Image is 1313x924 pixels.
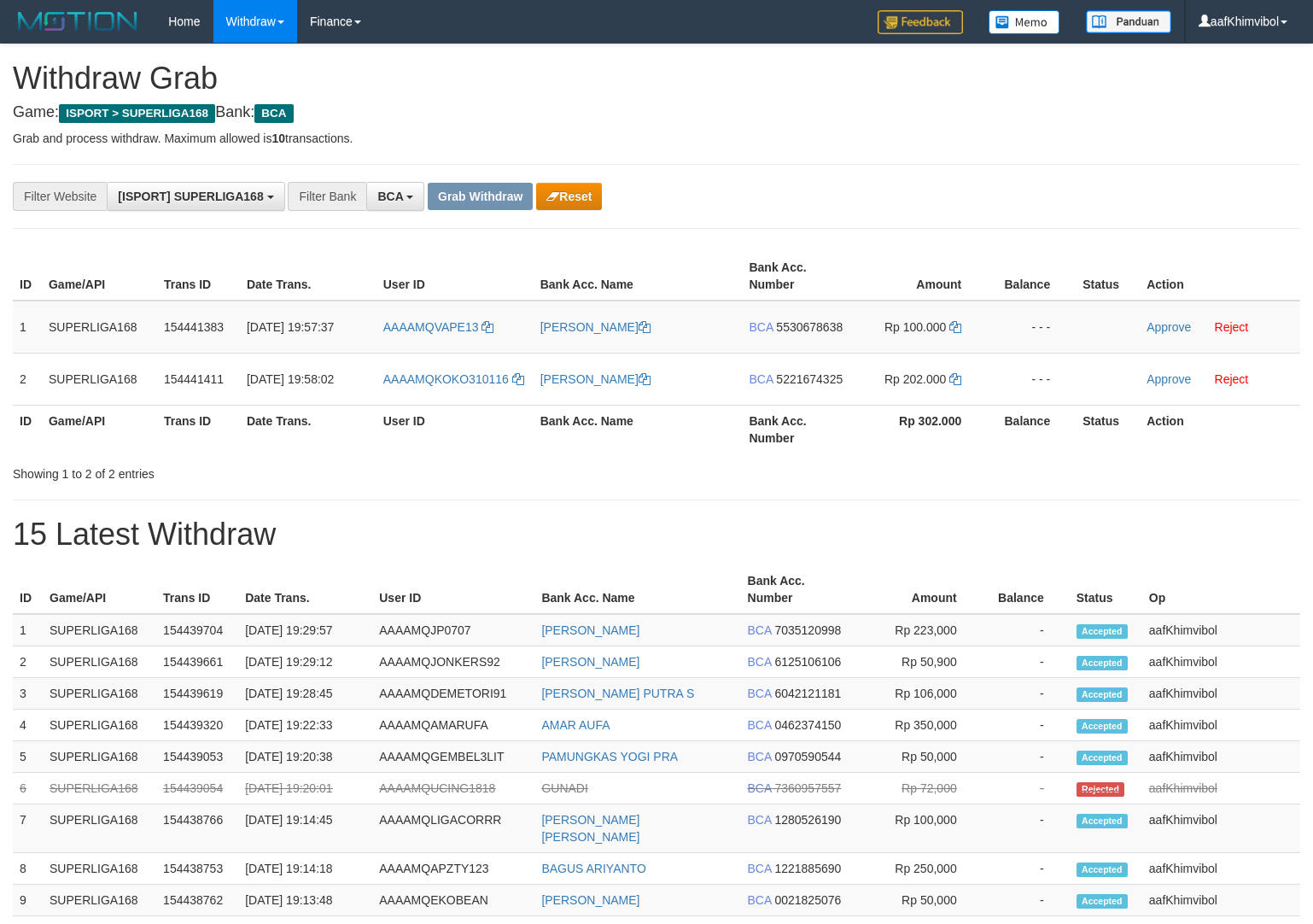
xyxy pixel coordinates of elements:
[13,353,42,405] td: 2
[1086,10,1171,33] img: panduan.png
[1077,719,1128,734] span: Accepted
[13,773,43,804] td: 6
[774,718,841,732] span: Copy 0462374150 to clipboard
[987,353,1076,405] td: - - -
[13,130,1300,147] p: Grab and process withdraw. Maximum allowed is transactions.
[43,565,156,614] th: Game/API
[989,10,1060,34] img: Button%20Memo.svg
[949,320,961,334] a: Copy 100000 to clipboard
[1077,687,1128,702] span: Accepted
[43,678,156,710] td: SUPERLIGA168
[878,10,963,34] img: Feedback.jpg
[1140,252,1300,301] th: Action
[540,320,651,334] a: [PERSON_NAME]
[59,104,215,123] span: ISPORT > SUPERLIGA168
[774,893,841,907] span: Copy 0021825076 to clipboard
[851,853,983,885] td: Rp 250,000
[1076,405,1140,453] th: Status
[748,655,772,669] span: BCA
[1077,863,1128,877] span: Accepted
[247,320,334,334] span: [DATE] 19:57:37
[1142,773,1300,804] td: aafKhimvibol
[541,813,639,844] a: [PERSON_NAME] [PERSON_NAME]
[534,565,740,614] th: Bank Acc. Name
[43,741,156,773] td: SUPERLIGA168
[372,741,534,773] td: AAAAMQGEMBEL3LIT
[987,405,1076,453] th: Balance
[884,372,946,386] span: Rp 202.000
[366,182,424,211] button: BCA
[541,750,678,763] a: PAMUNGKAS YOGI PRA
[240,405,376,453] th: Date Trans.
[1215,372,1249,386] a: Reject
[1077,656,1128,670] span: Accepted
[541,862,645,875] a: BAGUS ARIYANTO
[372,885,534,916] td: AAAAMQEKOBEAN
[1140,405,1300,453] th: Action
[376,252,534,301] th: User ID
[383,320,494,334] a: AAAAMQVAPE13
[238,804,372,853] td: [DATE] 19:14:45
[536,183,602,210] button: Reset
[372,853,534,885] td: AAAAMQAPZTY123
[13,853,43,885] td: 8
[774,655,841,669] span: Copy 6125106106 to clipboard
[13,614,43,646] td: 1
[749,320,773,334] span: BCA
[42,301,157,354] td: SUPERLIGA168
[776,320,843,334] span: Copy 5530678638 to clipboard
[851,646,983,678] td: Rp 50,900
[983,773,1070,804] td: -
[1142,804,1300,853] td: aafKhimvibol
[156,646,238,678] td: 154439661
[238,741,372,773] td: [DATE] 19:20:38
[238,710,372,741] td: [DATE] 19:22:33
[1142,565,1300,614] th: Op
[541,623,639,637] a: [PERSON_NAME]
[13,182,107,211] div: Filter Website
[1142,710,1300,741] td: aafKhimvibol
[428,183,533,210] button: Grab Withdraw
[372,565,534,614] th: User ID
[748,813,772,827] span: BCA
[776,372,843,386] span: Copy 5221674325 to clipboard
[238,885,372,916] td: [DATE] 19:13:48
[377,190,403,203] span: BCA
[748,862,772,875] span: BCA
[107,182,284,211] button: [ISPORT] SUPERLIGA168
[13,710,43,741] td: 4
[540,372,651,386] a: [PERSON_NAME]
[43,804,156,853] td: SUPERLIGA168
[983,853,1070,885] td: -
[13,885,43,916] td: 9
[156,565,238,614] th: Trans ID
[987,301,1076,354] td: - - -
[254,104,293,123] span: BCA
[383,320,479,334] span: AAAAMQVAPE13
[1215,320,1249,334] a: Reject
[43,646,156,678] td: SUPERLIGA168
[13,678,43,710] td: 3
[43,614,156,646] td: SUPERLIGA168
[13,61,1300,96] h1: Withdraw Grab
[1077,894,1128,909] span: Accepted
[748,687,772,700] span: BCA
[1142,646,1300,678] td: aafKhimvibol
[156,773,238,804] td: 154439054
[156,614,238,646] td: 154439704
[42,252,157,301] th: Game/API
[851,885,983,916] td: Rp 50,000
[238,678,372,710] td: [DATE] 19:28:45
[741,565,851,614] th: Bank Acc. Number
[157,405,240,453] th: Trans ID
[983,741,1070,773] td: -
[13,459,534,482] div: Showing 1 to 2 of 2 entries
[851,565,983,614] th: Amount
[376,405,534,453] th: User ID
[156,804,238,853] td: 154438766
[1076,252,1140,301] th: Status
[13,741,43,773] td: 5
[1142,853,1300,885] td: aafKhimvibol
[949,372,961,386] a: Copy 202000 to clipboard
[534,405,743,453] th: Bank Acc. Name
